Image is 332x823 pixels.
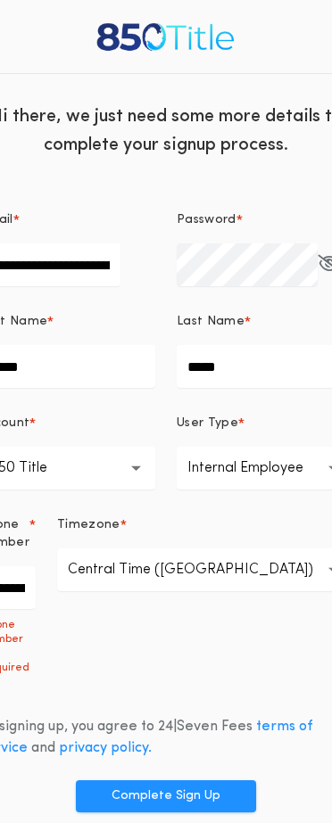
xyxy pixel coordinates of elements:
img: logo [93,14,239,59]
p: User Type [177,415,238,432]
p: Password [177,211,237,229]
input: Password* [177,243,318,286]
p: Timezone [57,516,120,534]
a: privacy policy. [59,741,152,755]
button: Complete Sign Up [76,780,256,812]
p: Internal Employee [187,457,332,479]
p: Last Name [177,313,245,331]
